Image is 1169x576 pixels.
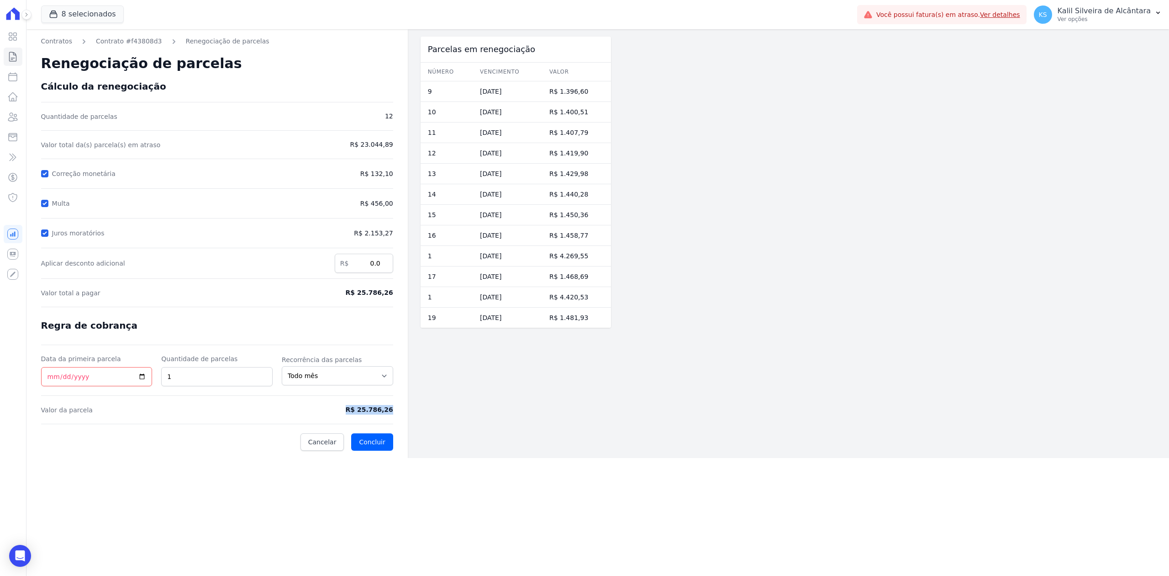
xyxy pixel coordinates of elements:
[542,246,611,267] td: R$ 4.269,55
[542,184,611,205] td: R$ 1.440,28
[542,308,611,328] td: R$ 1.481,93
[360,169,393,179] span: R$ 132,10
[421,102,473,123] td: 10
[473,81,542,102] td: [DATE]
[312,199,393,208] span: R$ 456,00
[473,184,542,205] td: [DATE]
[312,288,393,298] span: R$ 25.786,26
[41,140,303,149] span: Valor total da(s) parcela(s) em atraso
[96,37,162,46] a: Contrato #f43808d3
[421,81,473,102] td: 9
[41,37,72,46] a: Contratos
[542,225,611,246] td: R$ 1.458,77
[421,63,473,81] th: Número
[542,205,611,225] td: R$ 1.450,36
[282,355,393,364] label: Recorrência das parcelas
[300,433,344,451] a: Cancelar
[542,143,611,164] td: R$ 1.419,90
[312,140,393,149] span: R$ 23.044,89
[1058,6,1151,16] p: Kalil Silveira de Alcântara
[421,184,473,205] td: 14
[41,354,153,363] label: Data da primeira parcela
[52,229,108,237] label: Juros moratórios
[186,37,269,46] a: Renegociação de parcelas
[473,102,542,123] td: [DATE]
[473,287,542,308] td: [DATE]
[41,5,124,23] button: 8 selecionados
[41,55,242,71] span: Renegociação de parcelas
[41,37,393,46] nav: Breadcrumb
[421,267,473,287] td: 17
[473,225,542,246] td: [DATE]
[421,143,473,164] td: 12
[473,63,542,81] th: Vencimento
[312,112,393,121] span: 12
[421,225,473,246] td: 16
[421,287,473,308] td: 1
[542,287,611,308] td: R$ 4.420,53
[9,545,31,567] div: Open Intercom Messenger
[542,164,611,184] td: R$ 1.429,98
[876,10,1020,20] span: Você possui fatura(s) em atraso.
[351,433,393,451] button: Concluir
[473,164,542,184] td: [DATE]
[1027,2,1169,27] button: KS Kalil Silveira de Alcântara Ver opções
[473,308,542,328] td: [DATE]
[421,246,473,267] td: 1
[421,123,473,143] td: 11
[542,267,611,287] td: R$ 1.468,69
[421,308,473,328] td: 19
[312,405,393,415] span: R$ 25.786,26
[308,437,337,447] span: Cancelar
[542,81,611,102] td: R$ 1.396,60
[41,81,166,92] span: Cálculo da renegociação
[473,123,542,143] td: [DATE]
[473,246,542,267] td: [DATE]
[421,37,611,62] div: Parcelas em renegociação
[52,200,74,207] label: Multa
[161,354,273,363] label: Quantidade de parcelas
[473,143,542,164] td: [DATE]
[473,205,542,225] td: [DATE]
[52,170,119,177] label: Correção monetária
[41,405,303,415] span: Valor da parcela
[1058,16,1151,23] p: Ver opções
[421,164,473,184] td: 13
[41,320,137,331] span: Regra de cobrança
[1039,11,1047,18] span: KS
[542,63,611,81] th: Valor
[542,123,611,143] td: R$ 1.407,79
[421,205,473,225] td: 15
[473,267,542,287] td: [DATE]
[980,11,1020,18] a: Ver detalhes
[542,102,611,123] td: R$ 1.400,51
[312,229,393,238] span: R$ 2.153,27
[41,259,326,268] label: Aplicar desconto adicional
[41,112,303,121] span: Quantidade de parcelas
[41,288,303,298] span: Valor total a pagar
